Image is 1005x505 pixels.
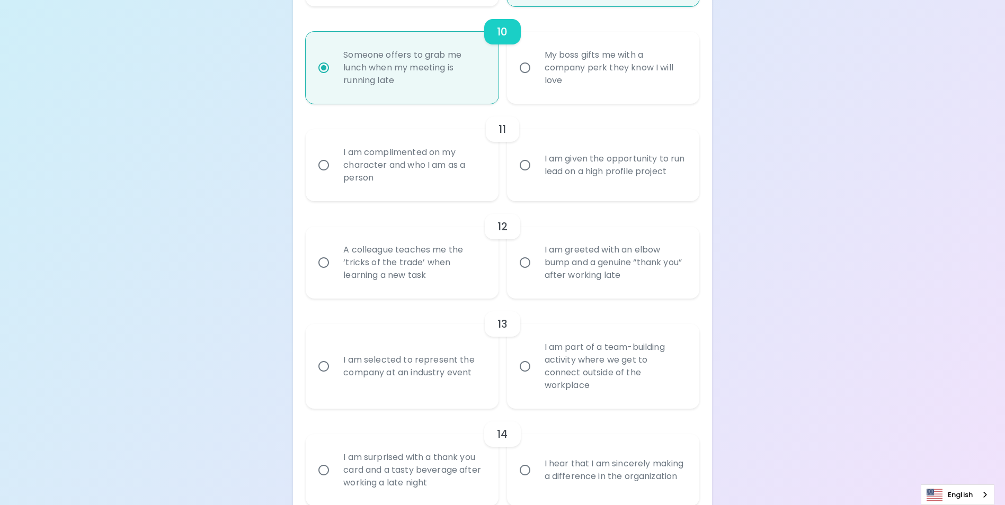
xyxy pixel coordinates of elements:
[335,231,492,294] div: A colleague teaches me the ‘tricks of the trade’ when learning a new task
[335,438,492,502] div: I am surprised with a thank you card and a tasty beverage after working a late night
[499,121,506,138] h6: 11
[497,426,508,443] h6: 14
[921,485,994,504] a: English
[306,104,699,201] div: choice-group-check
[536,328,693,404] div: I am part of a team-building activity where we get to connect outside of the workplace
[497,315,508,332] h6: 13
[536,140,693,191] div: I am given the opportunity to run lead on a high profile project
[536,231,693,294] div: I am greeted with an elbow bump and a genuine “thank you” after working late
[306,201,699,299] div: choice-group-check
[497,218,508,235] h6: 12
[335,341,492,392] div: I am selected to represent the company at an industry event
[536,445,693,495] div: I hear that I am sincerely making a difference in the organization
[497,23,508,40] h6: 10
[335,133,492,197] div: I am complimented on my character and who I am as a person
[921,484,994,505] div: Language
[921,484,994,505] aside: Language selected: English
[306,6,699,104] div: choice-group-check
[536,36,693,100] div: My boss gifts me with a company perk they know I will love
[306,299,699,409] div: choice-group-check
[335,36,492,100] div: Someone offers to grab me lunch when my meeting is running late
